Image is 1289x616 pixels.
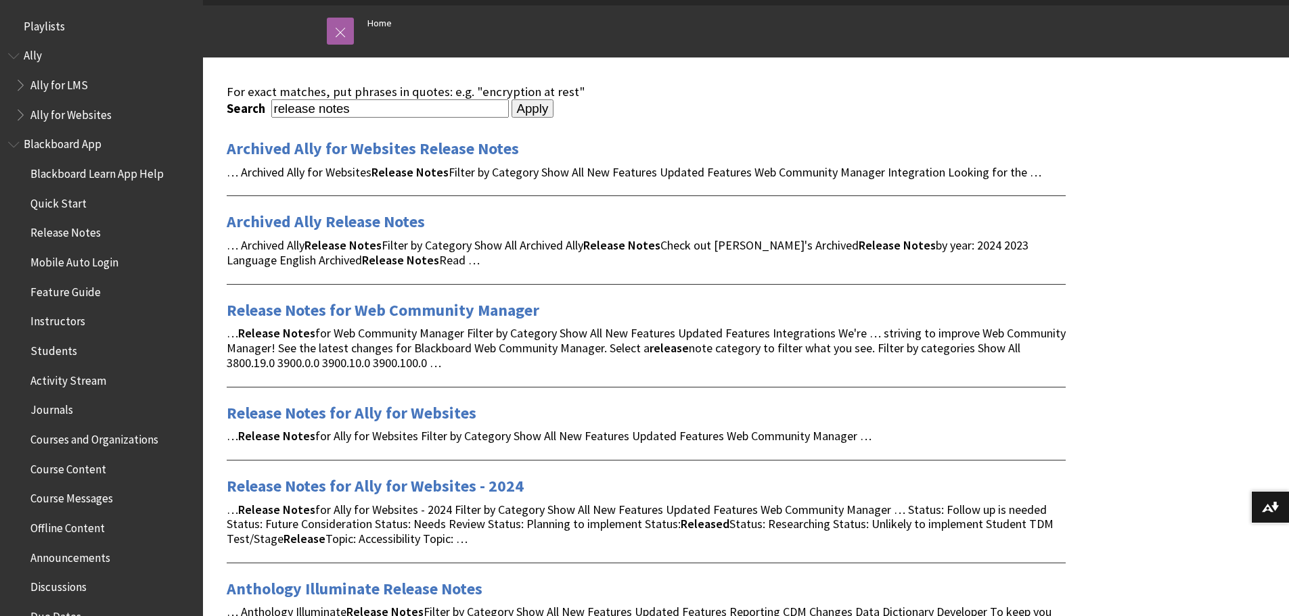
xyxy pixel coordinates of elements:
strong: Notes [416,164,449,180]
span: Course Content [30,458,106,476]
span: Students [30,339,77,358]
strong: Notes [283,325,315,341]
a: Release Notes for Ally for Websites - 2024 [227,475,524,497]
strong: Notes [283,428,315,444]
a: Release Notes for Ally for Websites [227,402,476,424]
nav: Book outline for Playlists [8,15,195,38]
span: Offline Content [30,517,105,535]
strong: release [650,340,689,356]
span: … for Ally for Websites - 2024 Filter by Category Show All New Features Updated Features Web Comm... [227,502,1054,547]
div: For exact matches, put phrases in quotes: e.g. "encryption at rest" [227,85,1066,99]
span: Mobile Auto Login [30,251,118,269]
strong: Release [859,237,901,253]
input: Apply [512,99,554,118]
strong: Release [238,428,280,444]
span: Ally [24,45,42,63]
span: Course Messages [30,488,113,506]
span: Playlists [24,15,65,33]
a: Home [367,15,392,32]
span: Blackboard Learn App Help [30,162,164,181]
strong: Release [304,237,346,253]
span: Journals [30,399,73,417]
strong: Notes [903,237,936,253]
span: … Archived Ally Filter by Category Show All Archived Ally Check out [PERSON_NAME]'s Archived by y... [227,237,1034,268]
a: Release Notes for Web Community Manager [227,300,539,321]
label: Search [227,101,269,116]
span: Announcements [30,546,110,565]
strong: Release [371,164,413,180]
strong: Notes [407,252,439,268]
strong: Notes [283,502,315,517]
a: Archived Ally for Websites Release Notes [227,138,519,160]
a: Anthology Illuminate Release Notes [227,578,482,600]
span: Release Notes [30,222,101,240]
span: … Archived Ally for Websites Filter by Category Show All New Features Updated Features Web Commun... [227,164,1041,180]
strong: Notes [628,237,660,253]
span: Courses and Organizations [30,428,158,446]
span: Activity Stream [30,369,106,387]
strong: Release [238,502,280,517]
span: Feature Guide [30,281,101,299]
span: Instructors [30,310,85,329]
strong: Release [238,325,280,341]
span: Ally for Websites [30,103,112,122]
strong: Notes [349,237,382,253]
strong: Release [284,531,325,546]
nav: Book outline for Anthology Ally Help [8,45,195,126]
a: Archived Ally Release Notes [227,211,425,233]
strong: Released [681,516,729,531]
strong: Release [362,252,404,268]
span: Blackboard App [24,133,101,151]
strong: Release [583,237,625,253]
span: Discussions [30,575,87,594]
span: Ally for LMS [30,74,88,92]
span: Quick Start [30,192,87,210]
span: … for Ally for Websites Filter by Category Show All New Features Updated Features Web Community M... [227,428,872,444]
span: … for Web Community Manager Filter by Category Show All New Features Updated Features Integration... [227,325,1066,371]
